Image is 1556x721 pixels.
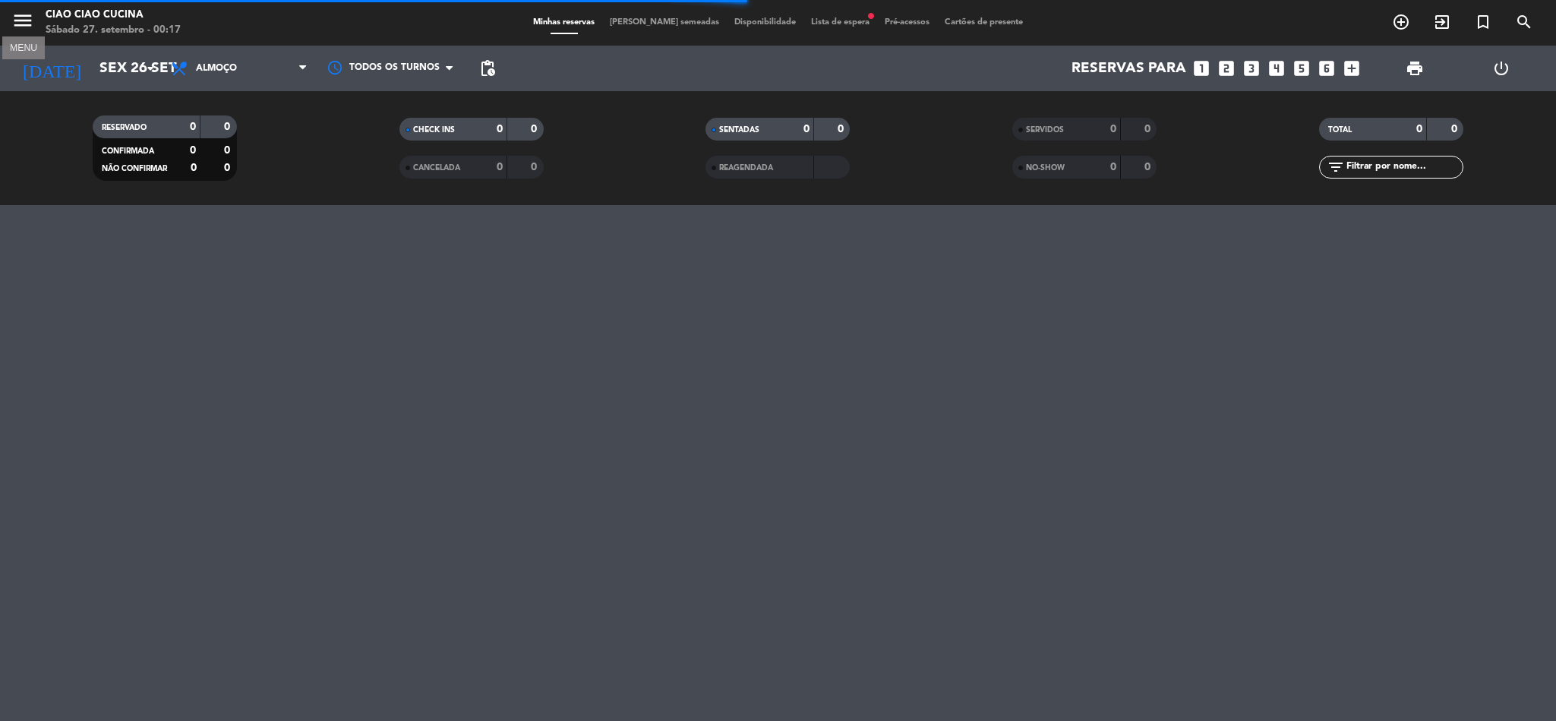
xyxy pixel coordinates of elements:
span: print [1406,59,1424,77]
i: looks_one [1191,59,1211,78]
i: power_settings_new [1492,59,1510,77]
div: MENU [2,40,45,54]
span: NO-SHOW [1026,164,1065,172]
i: add_circle_outline [1392,13,1410,31]
button: menu [11,9,34,37]
strong: 0 [1451,124,1460,134]
strong: 0 [190,145,196,156]
i: looks_two [1217,59,1236,78]
span: [PERSON_NAME] semeadas [602,18,727,27]
span: Pré-acessos [877,18,937,27]
strong: 0 [224,122,233,132]
span: Reservas para [1072,60,1186,77]
strong: 0 [1416,124,1422,134]
span: Cartões de presente [937,18,1030,27]
span: REAGENDADA [719,164,773,172]
i: looks_6 [1317,59,1337,78]
i: add_box [1342,59,1362,78]
span: Lista de espera [803,18,877,27]
i: search [1515,13,1533,31]
strong: 0 [1144,124,1154,134]
span: SENTADAS [719,126,759,134]
strong: 0 [803,124,810,134]
strong: 0 [224,145,233,156]
strong: 0 [1144,162,1154,172]
i: exit_to_app [1433,13,1451,31]
strong: 0 [1110,162,1116,172]
i: turned_in_not [1474,13,1492,31]
div: Ciao Ciao Cucina [46,8,181,23]
div: LOG OUT [1458,46,1545,91]
strong: 0 [497,162,503,172]
input: Filtrar por nome... [1345,159,1463,176]
i: looks_5 [1292,59,1311,78]
div: Sábado 27. setembro - 00:17 [46,23,181,38]
span: CONFIRMADA [102,147,154,155]
span: CHECK INS [413,126,455,134]
span: Minhas reservas [526,18,602,27]
strong: 0 [1110,124,1116,134]
strong: 0 [224,163,233,173]
span: RESERVADO [102,124,147,131]
i: looks_4 [1267,59,1286,78]
strong: 0 [190,122,196,132]
i: [DATE] [11,52,92,85]
span: Almoço [196,63,237,74]
i: filter_list [1327,158,1345,176]
i: menu [11,9,34,32]
span: NÃO CONFIRMAR [102,165,167,172]
span: TOTAL [1328,126,1352,134]
strong: 0 [191,163,197,173]
strong: 0 [531,124,540,134]
i: arrow_drop_down [141,59,159,77]
span: fiber_manual_record [866,11,876,21]
span: SERVIDOS [1026,126,1064,134]
span: Disponibilidade [727,18,803,27]
span: pending_actions [478,59,497,77]
span: CANCELADA [413,164,460,172]
strong: 0 [838,124,847,134]
i: looks_3 [1242,59,1261,78]
strong: 0 [497,124,503,134]
strong: 0 [531,162,540,172]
